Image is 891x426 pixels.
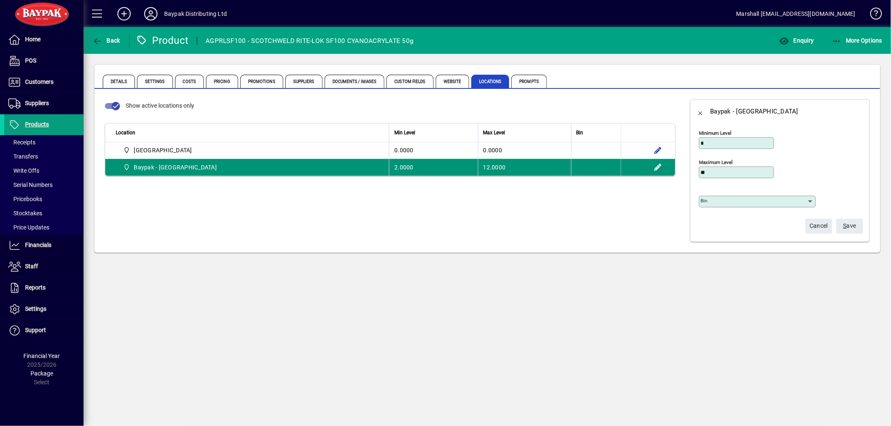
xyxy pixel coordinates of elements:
[111,6,137,21] button: Add
[779,37,814,44] span: Enquiry
[394,128,415,137] span: Min Level
[4,277,84,298] a: Reports
[92,37,120,44] span: Back
[30,370,53,377] span: Package
[389,159,477,176] td: 2.0000
[25,57,36,64] span: POS
[8,210,42,217] span: Stocktakes
[134,163,217,171] span: Baypak - [GEOGRAPHIC_DATA]
[843,219,856,233] span: ave
[84,33,129,48] app-page-header-button: Back
[483,128,505,137] span: Max Level
[386,75,433,88] span: Custom Fields
[832,37,883,44] span: More Options
[206,34,414,48] div: AGPRLSF100 - SCOTCHWELD RITE-LOK SF100 CYANOACRYLATE 50g
[8,139,36,146] span: Receipts
[175,75,204,88] span: Costs
[699,159,733,165] mat-label: Maximum level
[25,100,49,106] span: Suppliers
[164,7,227,20] div: Baypak Distributing Ltd
[4,93,84,114] a: Suppliers
[4,50,84,71] a: POS
[8,181,53,188] span: Serial Numbers
[830,33,885,48] button: More Options
[24,353,60,359] span: Financial Year
[576,128,584,137] span: Bin
[711,105,799,118] div: Baypak - [GEOGRAPHIC_DATA]
[4,72,84,93] a: Customers
[436,75,470,88] span: Website
[103,75,135,88] span: Details
[4,206,84,220] a: Stocktakes
[864,2,881,29] a: Knowledge Base
[4,29,84,50] a: Home
[25,78,53,85] span: Customers
[90,33,122,48] button: Back
[701,198,708,204] mat-label: Bin
[736,7,855,20] div: Marshall [EMAIL_ADDRESS][DOMAIN_NAME]
[478,159,571,176] td: 12.0000
[4,164,84,178] a: Write Offs
[4,320,84,341] a: Support
[25,36,41,43] span: Home
[137,75,173,88] span: Settings
[389,142,477,159] td: 0.0000
[206,75,238,88] span: Pricing
[116,128,135,137] span: Location
[25,121,49,128] span: Products
[134,146,192,154] span: [GEOGRAPHIC_DATA]
[4,220,84,234] a: Price Updates
[25,284,46,291] span: Reports
[699,130,732,136] mat-label: Minimum level
[4,235,84,256] a: Financials
[8,224,49,231] span: Price Updates
[25,263,38,270] span: Staff
[805,219,832,234] button: Cancel
[8,153,38,160] span: Transfers
[4,135,84,149] a: Receipts
[4,149,84,164] a: Transfers
[843,222,847,229] span: S
[777,33,816,48] button: Enquiry
[810,219,828,233] span: Cancel
[511,75,547,88] span: Prompts
[25,327,46,333] span: Support
[137,6,164,21] button: Profile
[325,75,385,88] span: Documents / Images
[4,256,84,277] a: Staff
[8,196,42,202] span: Pricebooks
[8,167,39,174] span: Write Offs
[25,305,46,312] span: Settings
[4,192,84,206] a: Pricebooks
[120,162,220,172] span: Baypak - Onekawa
[4,178,84,192] a: Serial Numbers
[120,145,195,155] span: Amcor Airport Oaks
[690,101,711,121] button: Back
[285,75,322,88] span: Suppliers
[126,102,194,109] span: Show active locations only
[4,299,84,320] a: Settings
[25,242,51,248] span: Financials
[836,219,863,234] button: Save
[240,75,283,88] span: Promotions
[478,142,571,159] td: 0.0000
[136,34,189,47] div: Product
[471,75,509,88] span: Locations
